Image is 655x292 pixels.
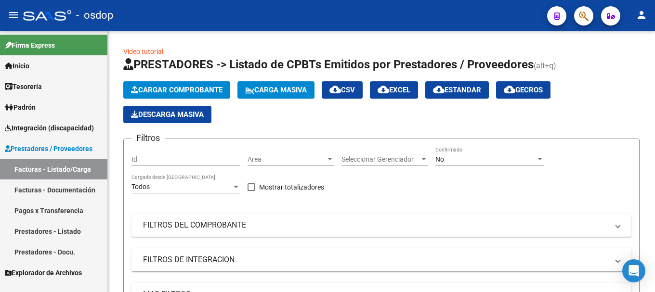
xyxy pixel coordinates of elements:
[5,81,42,92] span: Tesorería
[143,220,608,230] mat-panel-title: FILTROS DEL COMPROBANTE
[425,81,489,99] button: Estandar
[5,267,82,278] span: Explorador de Archivos
[329,84,341,95] mat-icon: cloud_download
[322,81,363,99] button: CSV
[259,181,324,193] span: Mostrar totalizadores
[435,155,444,163] span: No
[433,86,481,94] span: Estandar
[245,86,307,94] span: Carga Masiva
[5,61,29,71] span: Inicio
[433,84,445,95] mat-icon: cloud_download
[496,81,550,99] button: Gecros
[131,131,165,145] h3: Filtros
[123,106,211,123] app-download-masive: Descarga masiva de comprobantes (adjuntos)
[370,81,418,99] button: EXCEL
[76,5,113,26] span: - osdop
[329,86,355,94] span: CSV
[504,86,543,94] span: Gecros
[131,183,150,190] span: Todos
[248,155,326,164] span: Area
[131,214,631,237] mat-expansion-panel-header: FILTROS DEL COMPROBANTE
[8,9,19,21] mat-icon: menu
[131,110,204,119] span: Descarga Masiva
[5,40,55,51] span: Firma Express
[123,81,230,99] button: Cargar Comprobante
[636,9,647,21] mat-icon: person
[131,248,631,271] mat-expansion-panel-header: FILTROS DE INTEGRACION
[378,86,410,94] span: EXCEL
[622,259,645,282] div: Open Intercom Messenger
[341,155,419,164] span: Seleccionar Gerenciador
[5,123,94,133] span: Integración (discapacidad)
[5,143,92,154] span: Prestadores / Proveedores
[378,84,389,95] mat-icon: cloud_download
[5,102,36,113] span: Padrón
[534,61,556,70] span: (alt+q)
[123,106,211,123] button: Descarga Masiva
[504,84,515,95] mat-icon: cloud_download
[123,48,163,55] a: Video tutorial
[123,58,534,71] span: PRESTADORES -> Listado de CPBTs Emitidos por Prestadores / Proveedores
[131,86,223,94] span: Cargar Comprobante
[237,81,314,99] button: Carga Masiva
[143,254,608,265] mat-panel-title: FILTROS DE INTEGRACION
